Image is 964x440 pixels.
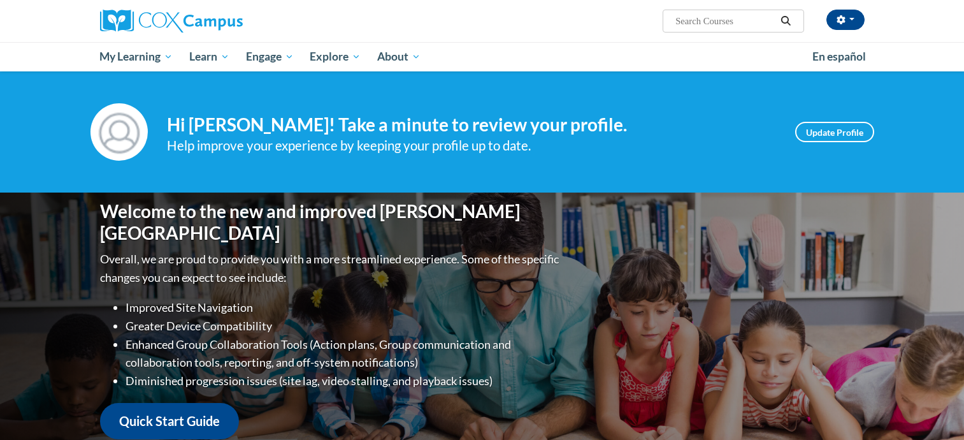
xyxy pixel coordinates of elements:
[804,43,874,70] a: En español
[310,49,361,64] span: Explore
[674,13,776,29] input: Search Courses
[812,50,866,63] span: En español
[167,114,776,136] h4: Hi [PERSON_NAME]! Take a minute to review your profile.
[369,42,429,71] a: About
[238,42,302,71] a: Engage
[377,49,421,64] span: About
[795,122,874,142] a: Update Profile
[81,42,884,71] div: Main menu
[99,49,173,64] span: My Learning
[100,403,239,439] a: Quick Start Guide
[126,317,562,335] li: Greater Device Compatibility
[100,201,562,244] h1: Welcome to the new and improved [PERSON_NAME][GEOGRAPHIC_DATA]
[826,10,865,30] button: Account Settings
[90,103,148,161] img: Profile Image
[776,13,795,29] button: Search
[126,335,562,372] li: Enhanced Group Collaboration Tools (Action plans, Group communication and collaboration tools, re...
[100,10,342,33] a: Cox Campus
[189,49,229,64] span: Learn
[100,10,243,33] img: Cox Campus
[100,250,562,287] p: Overall, we are proud to provide you with a more streamlined experience. Some of the specific cha...
[246,49,294,64] span: Engage
[301,42,369,71] a: Explore
[126,298,562,317] li: Improved Site Navigation
[167,135,776,156] div: Help improve your experience by keeping your profile up to date.
[92,42,182,71] a: My Learning
[913,389,954,430] iframe: Button to launch messaging window
[126,372,562,390] li: Diminished progression issues (site lag, video stalling, and playback issues)
[181,42,238,71] a: Learn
